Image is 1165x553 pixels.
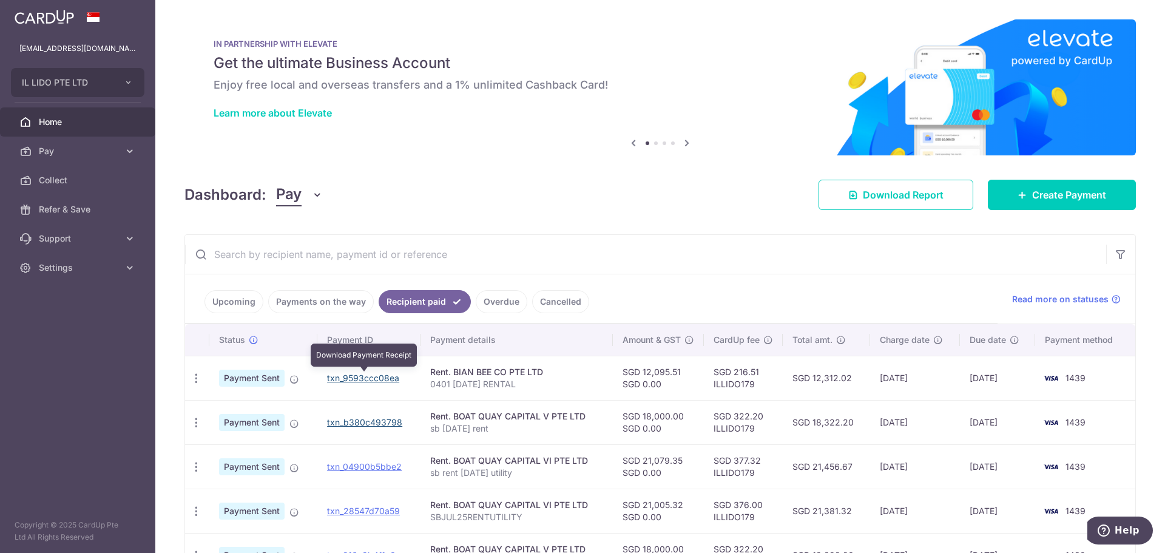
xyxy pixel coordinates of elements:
[11,68,144,97] button: IL LIDO PTE LTD
[1012,293,1109,305] span: Read more on statuses
[1035,324,1135,356] th: Payment method
[219,503,285,520] span: Payment Sent
[870,444,960,489] td: [DATE]
[214,39,1107,49] p: IN PARTNERSHIP WITH ELEVATE
[704,400,783,444] td: SGD 322.20 ILLIDO179
[613,444,704,489] td: SGD 21,079.35 SGD 0.00
[219,370,285,387] span: Payment Sent
[783,400,870,444] td: SGD 18,322.20
[783,444,870,489] td: SGD 21,456.67
[268,290,374,313] a: Payments on the way
[19,42,136,55] p: [EMAIL_ADDRESS][DOMAIN_NAME]
[870,356,960,400] td: [DATE]
[1012,293,1121,305] a: Read more on statuses
[1039,415,1063,430] img: Bank Card
[430,467,603,479] p: sb rent [DATE] utility
[430,422,603,435] p: sb [DATE] rent
[1087,517,1153,547] iframe: Opens a widget where you can find more information
[39,262,119,274] span: Settings
[214,107,332,119] a: Learn more about Elevate
[1065,417,1086,427] span: 1439
[819,180,973,210] a: Download Report
[1065,506,1086,516] span: 1439
[960,356,1035,400] td: [DATE]
[184,184,266,206] h4: Dashboard:
[276,183,302,206] span: Pay
[219,334,245,346] span: Status
[430,366,603,378] div: Rent. BIAN BEE CO PTE LTD
[420,324,613,356] th: Payment details
[327,461,402,472] a: txn_04900b5bbe2
[970,334,1006,346] span: Due date
[870,489,960,533] td: [DATE]
[39,116,119,128] span: Home
[988,180,1136,210] a: Create Payment
[960,489,1035,533] td: [DATE]
[430,511,603,523] p: SBJUL25RENTUTILITY
[960,444,1035,489] td: [DATE]
[863,188,944,202] span: Download Report
[1039,504,1063,518] img: Bank Card
[39,174,119,186] span: Collect
[327,417,402,427] a: txn_b380c493798
[219,414,285,431] span: Payment Sent
[1039,460,1063,474] img: Bank Card
[204,290,263,313] a: Upcoming
[39,203,119,215] span: Refer & Save
[379,290,471,313] a: Recipient paid
[327,373,399,383] a: txn_9593ccc08ea
[783,489,870,533] td: SGD 21,381.32
[214,78,1107,92] h6: Enjoy free local and overseas transfers and a 1% unlimited Cashback Card!
[704,489,783,533] td: SGD 376.00 ILLIDO179
[613,356,704,400] td: SGD 12,095.51 SGD 0.00
[430,499,603,511] div: Rent. BOAT QUAY CAPITAL VI PTE LTD
[219,458,285,475] span: Payment Sent
[22,76,112,89] span: IL LIDO PTE LTD
[430,410,603,422] div: Rent. BOAT QUAY CAPITAL V PTE LTD
[613,489,704,533] td: SGD 21,005.32 SGD 0.00
[184,19,1136,155] img: Renovation banner
[1065,461,1086,472] span: 1439
[185,235,1106,274] input: Search by recipient name, payment id or reference
[476,290,527,313] a: Overdue
[15,10,74,24] img: CardUp
[430,455,603,467] div: Rent. BOAT QUAY CAPITAL VI PTE LTD
[613,400,704,444] td: SGD 18,000.00 SGD 0.00
[430,378,603,390] p: 0401 [DATE] RENTAL
[880,334,930,346] span: Charge date
[960,400,1035,444] td: [DATE]
[714,334,760,346] span: CardUp fee
[792,334,832,346] span: Total amt.
[39,145,119,157] span: Pay
[317,324,420,356] th: Payment ID
[532,290,589,313] a: Cancelled
[870,400,960,444] td: [DATE]
[327,506,400,516] a: txn_28547d70a59
[276,183,323,206] button: Pay
[704,444,783,489] td: SGD 377.32 ILLIDO179
[39,232,119,245] span: Support
[214,53,1107,73] h5: Get the ultimate Business Account
[783,356,870,400] td: SGD 12,312.02
[1065,373,1086,383] span: 1439
[1039,371,1063,385] img: Bank Card
[311,344,417,367] div: Download Payment Receipt
[623,334,681,346] span: Amount & GST
[704,356,783,400] td: SGD 216.51 ILLIDO179
[1032,188,1106,202] span: Create Payment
